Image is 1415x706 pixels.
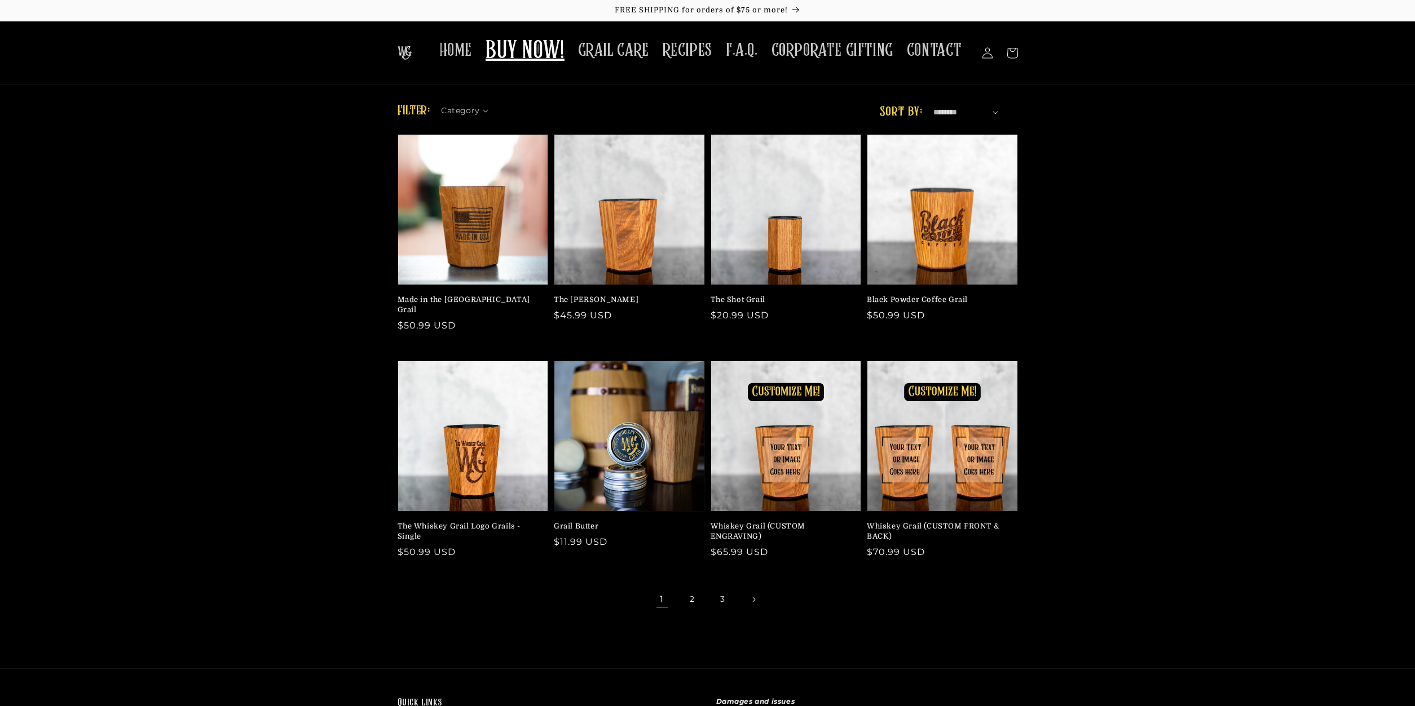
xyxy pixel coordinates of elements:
[398,521,542,541] a: The Whiskey Grail Logo Grails - Single
[398,587,1018,612] nav: Pagination
[554,521,698,531] a: Grail Butter
[867,295,1011,305] a: Black Powder Coffee Grail
[11,6,1404,15] p: FREE SHIPPING for orders of $75 or more!
[900,33,969,68] a: CONTACT
[441,102,495,114] summary: Category
[439,39,472,61] span: HOME
[578,39,649,61] span: GRAIL CARE
[711,521,855,541] a: Whiskey Grail (CUSTOM ENGRAVING)
[716,697,795,705] strong: Damages and issues
[680,587,705,612] a: Page 2
[554,295,698,305] a: The [PERSON_NAME]
[741,587,766,612] a: Next page
[867,521,1011,541] a: Whiskey Grail (CUSTOM FRONT & BACK)
[880,105,922,119] label: Sort by:
[907,39,962,61] span: CONTACT
[398,46,412,60] img: The Whiskey Grail
[479,29,571,74] a: BUY NOW!
[663,39,712,61] span: RECIPES
[711,295,855,305] a: The Shot Grail
[719,33,765,68] a: F.A.Q.
[656,33,719,68] a: RECIPES
[650,587,675,612] span: Page 1
[571,33,656,68] a: GRAIL CARE
[711,587,735,612] a: Page 3
[772,39,893,61] span: CORPORATE GIFTING
[433,33,479,68] a: HOME
[398,101,430,121] h2: Filter:
[486,36,565,67] span: BUY NOW!
[765,33,900,68] a: CORPORATE GIFTING
[441,105,479,117] span: Category
[726,39,758,61] span: F.A.Q.
[398,295,542,315] a: Made in the [GEOGRAPHIC_DATA] Grail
